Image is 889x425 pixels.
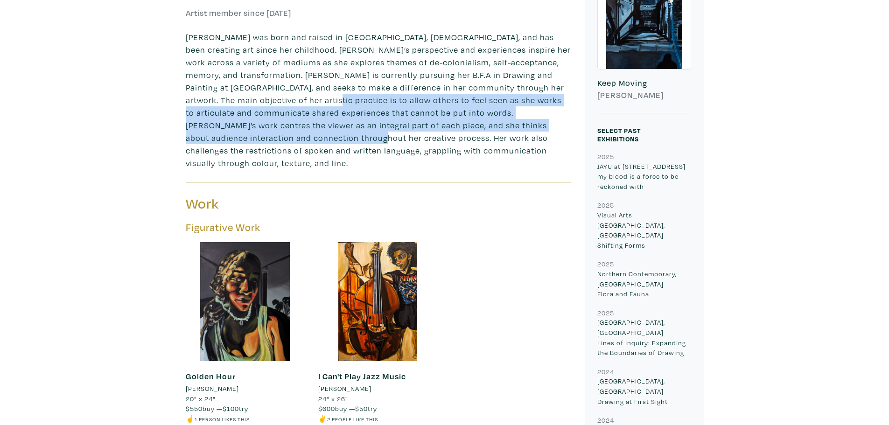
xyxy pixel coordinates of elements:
p: JAYU at [STREET_ADDRESS] my blood is a force to be reckoned with [597,161,691,192]
li: [PERSON_NAME] [318,383,371,394]
span: $50 [355,404,368,413]
small: 1 person likes this [195,416,250,423]
a: I Can't Play Jazz Music [318,371,406,382]
span: 24" x 26" [318,394,348,403]
h5: Figurative Work [186,221,571,234]
li: [PERSON_NAME] [186,383,239,394]
h6: Artist member since [DATE] [186,8,291,18]
small: 2024 [597,367,614,376]
small: 2025 [597,201,614,209]
small: Select Past Exhibitions [597,126,641,143]
small: 2025 [597,259,614,268]
li: ✌️ [318,414,437,424]
small: 2024 [597,416,614,425]
span: buy — try [186,404,248,413]
a: [PERSON_NAME] [186,383,305,394]
h6: [PERSON_NAME] [597,90,691,100]
a: [PERSON_NAME] [318,383,437,394]
span: buy — try [318,404,377,413]
span: $100 [223,404,239,413]
small: 2025 [597,152,614,161]
p: [PERSON_NAME] was born and raised in [GEOGRAPHIC_DATA], [DEMOGRAPHIC_DATA], and has been creating... [186,31,571,169]
p: [GEOGRAPHIC_DATA], [GEOGRAPHIC_DATA] Lines of Inquiry: Expanding the Boundaries of Drawing [597,317,691,357]
li: ☝️ [186,414,305,424]
h3: Work [186,195,371,213]
span: 20" x 24" [186,394,216,403]
span: $550 [186,404,203,413]
a: Golden Hour [186,371,236,382]
small: 2025 [597,308,614,317]
p: Visual Arts [GEOGRAPHIC_DATA], [GEOGRAPHIC_DATA] Shifting Forms [597,210,691,250]
h6: Keep Moving [597,78,691,88]
small: 2 people like this [327,416,378,423]
p: Northern Contemporary, [GEOGRAPHIC_DATA] Flora and Fauna [597,269,691,299]
span: $600 [318,404,335,413]
p: [GEOGRAPHIC_DATA], [GEOGRAPHIC_DATA] Drawing at First Sight [597,376,691,406]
